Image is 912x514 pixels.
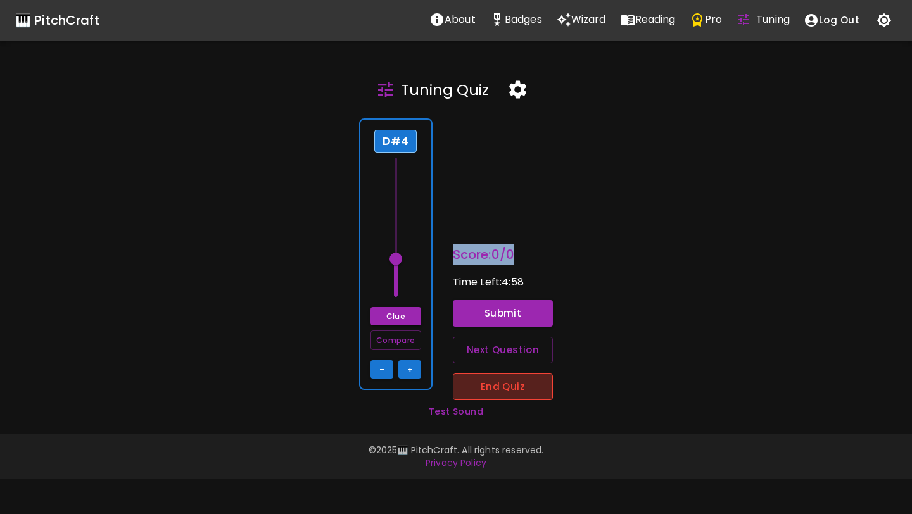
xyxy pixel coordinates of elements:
[483,7,549,32] button: Stats
[445,12,476,27] p: About
[705,12,722,27] p: Pro
[571,12,606,27] p: Wizard
[613,7,683,34] a: Reading
[549,7,613,34] a: Wizard
[426,456,486,469] a: Privacy Policy
[549,7,613,32] button: Wizard
[15,10,99,30] a: 🎹 PitchCraft
[453,244,514,265] h6: Score: 0 / 0
[635,12,676,27] p: Reading
[483,7,549,34] a: Stats
[505,12,542,27] p: Badges
[729,7,797,34] a: Tuning Quiz
[422,7,483,34] a: About
[370,307,421,325] button: Clue
[453,337,554,363] button: Next Question
[374,130,417,153] div: D#4
[398,360,421,379] button: +
[453,300,554,327] button: Submit
[370,330,421,350] button: Compare
[422,7,483,32] button: About
[370,360,393,379] button: –
[453,373,554,400] button: End Quiz
[797,7,866,34] button: account of current user
[756,12,790,27] p: Tuning
[91,444,821,456] p: © 2025 🎹 PitchCraft. All rights reserved.
[683,7,729,32] button: Pro
[453,275,524,290] p: Time Left: 4:58
[401,80,489,100] h5: Tuning Quiz
[683,7,729,34] a: Pro
[613,7,683,32] button: Reading
[729,7,797,32] button: Tuning Quiz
